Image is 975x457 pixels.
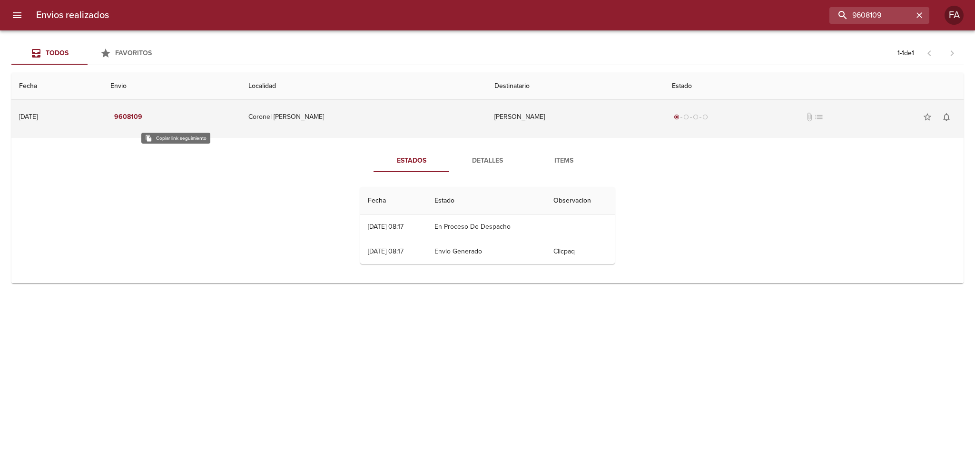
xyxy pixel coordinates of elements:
[368,247,404,255] div: [DATE] 08:17
[805,112,814,122] span: No tiene documentos adjuntos
[368,223,404,231] div: [DATE] 08:17
[814,112,824,122] span: No tiene pedido asociado
[664,73,964,100] th: Estado
[241,73,487,100] th: Localidad
[379,155,444,167] span: Estados
[360,187,427,214] th: Fecha
[546,239,615,264] td: Clicpaq
[918,107,937,126] button: Agregar a favoritos
[455,155,520,167] span: Detalles
[103,73,241,100] th: Envio
[360,187,615,264] table: Tabla de seguimiento
[674,114,680,120] span: radio_button_checked
[702,114,708,120] span: radio_button_unchecked
[829,7,913,24] input: buscar
[11,73,964,283] table: Tabla de envíos del cliente
[110,108,146,126] button: 9608109
[672,112,710,122] div: Generado
[11,42,164,65] div: Tabs Envios
[114,111,142,123] em: 9608109
[487,100,664,134] td: [PERSON_NAME]
[897,49,914,58] p: 1 - 1 de 1
[945,6,964,25] div: FA
[427,187,546,214] th: Estado
[923,112,932,122] span: star_border
[241,100,487,134] td: Coronel [PERSON_NAME]
[46,49,69,57] span: Todos
[115,49,152,57] span: Favoritos
[427,214,546,239] td: En Proceso De Despacho
[918,48,941,58] span: Pagina anterior
[937,107,956,126] button: Activar notificaciones
[683,114,689,120] span: radio_button_unchecked
[487,73,664,100] th: Destinatario
[374,149,602,172] div: Tabs detalle de guia
[6,4,29,27] button: menu
[11,73,103,100] th: Fecha
[532,155,596,167] span: Items
[945,6,964,25] div: Abrir información de usuario
[19,113,38,121] div: [DATE]
[36,8,109,23] h6: Envios realizados
[546,187,615,214] th: Observacion
[427,239,546,264] td: Envio Generado
[693,114,699,120] span: radio_button_unchecked
[942,112,951,122] span: notifications_none
[941,42,964,65] span: Pagina siguiente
